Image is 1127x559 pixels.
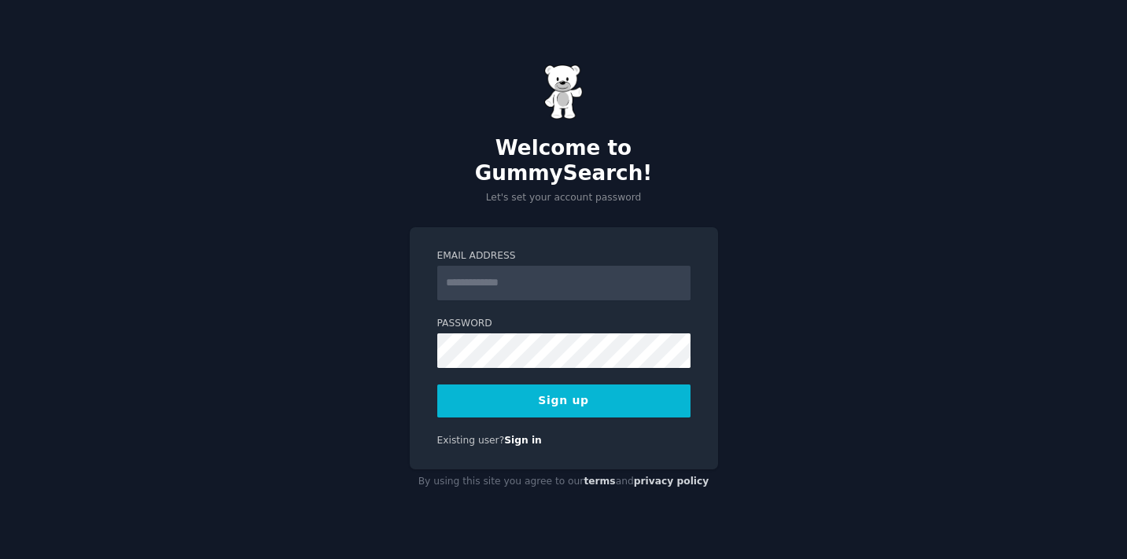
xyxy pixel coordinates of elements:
div: By using this site you agree to our and [410,469,718,495]
button: Sign up [437,384,691,417]
p: Let's set your account password [410,191,718,205]
label: Password [437,317,691,331]
a: privacy policy [634,476,709,487]
img: Gummy Bear [544,64,584,120]
a: Sign in [504,435,542,446]
label: Email Address [437,249,691,263]
span: Existing user? [437,435,505,446]
h2: Welcome to GummySearch! [410,136,718,186]
a: terms [584,476,615,487]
